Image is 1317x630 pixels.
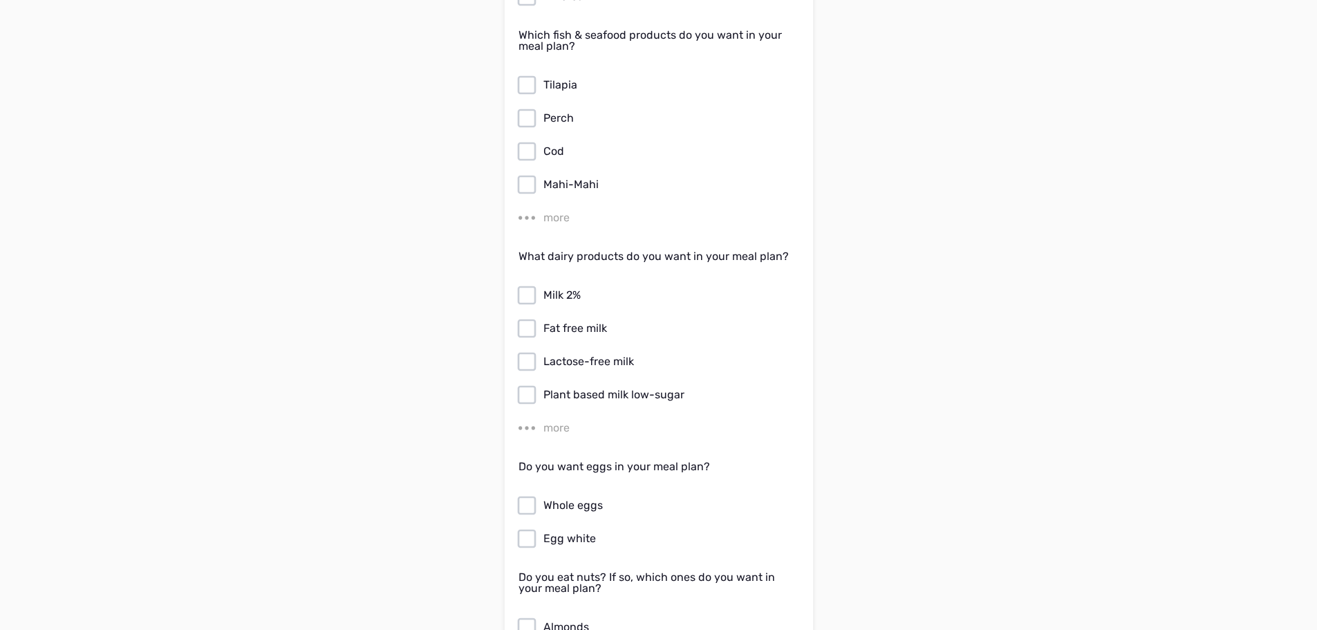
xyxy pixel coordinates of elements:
p: Which fish & seafood products do you want in your meal plan? [519,30,799,52]
div: Egg white [543,530,796,547]
div: Milk 2% [543,287,796,304]
div: Tilapia [543,77,796,93]
p: Do you want eggs in your meal plan? [519,461,799,472]
div: Plant based milk low-sugar [543,387,796,403]
div: more [543,210,570,226]
div: Perch [543,110,796,127]
div: Fat free milk [543,320,796,337]
p: Do you eat nuts? If so, which ones do you want in your meal plan? [519,572,799,594]
div: Whole eggs [543,497,796,514]
div: Mahi-Mahi [543,176,796,193]
p: What dairy products do you want in your meal plan? [519,251,799,262]
div: Cod [543,143,796,160]
div: more [543,420,570,436]
div: Lactose-free milk [543,353,796,370]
